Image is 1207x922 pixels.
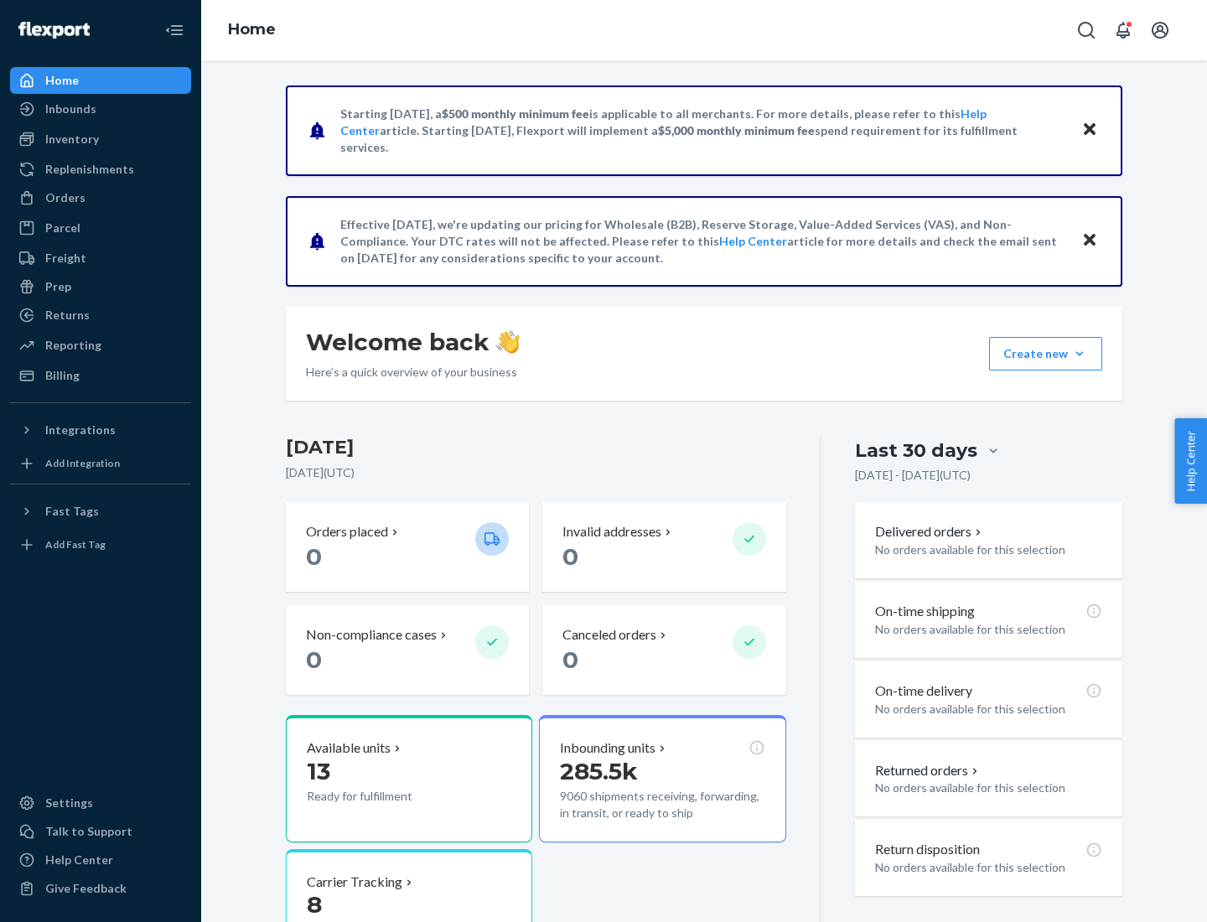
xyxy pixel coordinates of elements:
[10,332,191,359] a: Reporting
[158,13,191,47] button: Close Navigation
[875,780,1102,796] p: No orders available for this selection
[562,542,578,571] span: 0
[10,362,191,389] a: Billing
[45,307,90,324] div: Returns
[340,106,1065,156] p: Starting [DATE], a is applicable to all merchants. For more details, please refer to this article...
[286,464,786,481] p: [DATE] ( UTC )
[496,330,520,354] img: hand-wave emoji
[45,422,116,438] div: Integrations
[340,216,1065,267] p: Effective [DATE], we're updating our pricing for Wholesale (B2B), Reserve Storage, Value-Added Se...
[306,364,520,381] p: Here’s a quick overview of your business
[286,715,532,842] button: Available units13Ready for fulfillment
[989,337,1102,370] button: Create new
[560,757,638,785] span: 285.5k
[45,131,99,148] div: Inventory
[1106,13,1140,47] button: Open notifications
[286,605,529,695] button: Non-compliance cases 0
[45,278,71,295] div: Prep
[10,790,191,816] a: Settings
[10,847,191,873] a: Help Center
[875,602,975,621] p: On-time shipping
[875,761,982,780] button: Returned orders
[855,438,977,464] div: Last 30 days
[286,502,529,592] button: Orders placed 0
[45,189,85,206] div: Orders
[875,681,972,701] p: On-time delivery
[10,531,191,558] a: Add Fast Tag
[306,327,520,357] h1: Welcome back
[562,645,578,674] span: 0
[306,522,388,541] p: Orders placed
[45,72,79,89] div: Home
[306,645,322,674] span: 0
[10,96,191,122] a: Inbounds
[539,715,785,842] button: Inbounding units285.5k9060 shipments receiving, forwarding, in transit, or ready to ship
[560,788,764,821] p: 9060 shipments receiving, forwarding, in transit, or ready to ship
[875,840,980,859] p: Return disposition
[10,67,191,94] a: Home
[307,788,462,805] p: Ready for fulfillment
[45,337,101,354] div: Reporting
[875,621,1102,638] p: No orders available for this selection
[542,502,785,592] button: Invalid addresses 0
[10,875,191,902] button: Give Feedback
[719,234,787,248] a: Help Center
[10,498,191,525] button: Fast Tags
[560,738,655,758] p: Inbounding units
[10,184,191,211] a: Orders
[10,302,191,329] a: Returns
[45,101,96,117] div: Inbounds
[442,106,589,121] span: $500 monthly minimum fee
[1174,418,1207,504] button: Help Center
[1079,229,1101,253] button: Close
[1143,13,1177,47] button: Open account menu
[10,126,191,153] a: Inventory
[542,605,785,695] button: Canceled orders 0
[875,701,1102,717] p: No orders available for this selection
[306,542,322,571] span: 0
[562,522,661,541] p: Invalid addresses
[10,818,191,845] a: Talk to Support
[855,467,971,484] p: [DATE] - [DATE] ( UTC )
[307,738,391,758] p: Available units
[286,434,786,461] h3: [DATE]
[875,859,1102,876] p: No orders available for this selection
[658,123,815,137] span: $5,000 monthly minimum fee
[18,22,90,39] img: Flexport logo
[10,245,191,272] a: Freight
[307,873,402,892] p: Carrier Tracking
[10,450,191,477] a: Add Integration
[45,220,80,236] div: Parcel
[228,20,276,39] a: Home
[306,625,437,645] p: Non-compliance cases
[875,522,985,541] button: Delivered orders
[45,161,134,178] div: Replenishments
[45,367,80,384] div: Billing
[307,757,330,785] span: 13
[215,6,289,54] ol: breadcrumbs
[45,880,127,897] div: Give Feedback
[45,503,99,520] div: Fast Tags
[307,890,322,919] span: 8
[10,273,191,300] a: Prep
[45,795,93,811] div: Settings
[562,625,656,645] p: Canceled orders
[10,215,191,241] a: Parcel
[45,537,106,552] div: Add Fast Tag
[10,417,191,443] button: Integrations
[1070,13,1103,47] button: Open Search Box
[45,823,132,840] div: Talk to Support
[1079,118,1101,142] button: Close
[10,156,191,183] a: Replenishments
[875,541,1102,558] p: No orders available for this selection
[45,456,120,470] div: Add Integration
[45,852,113,868] div: Help Center
[45,250,86,267] div: Freight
